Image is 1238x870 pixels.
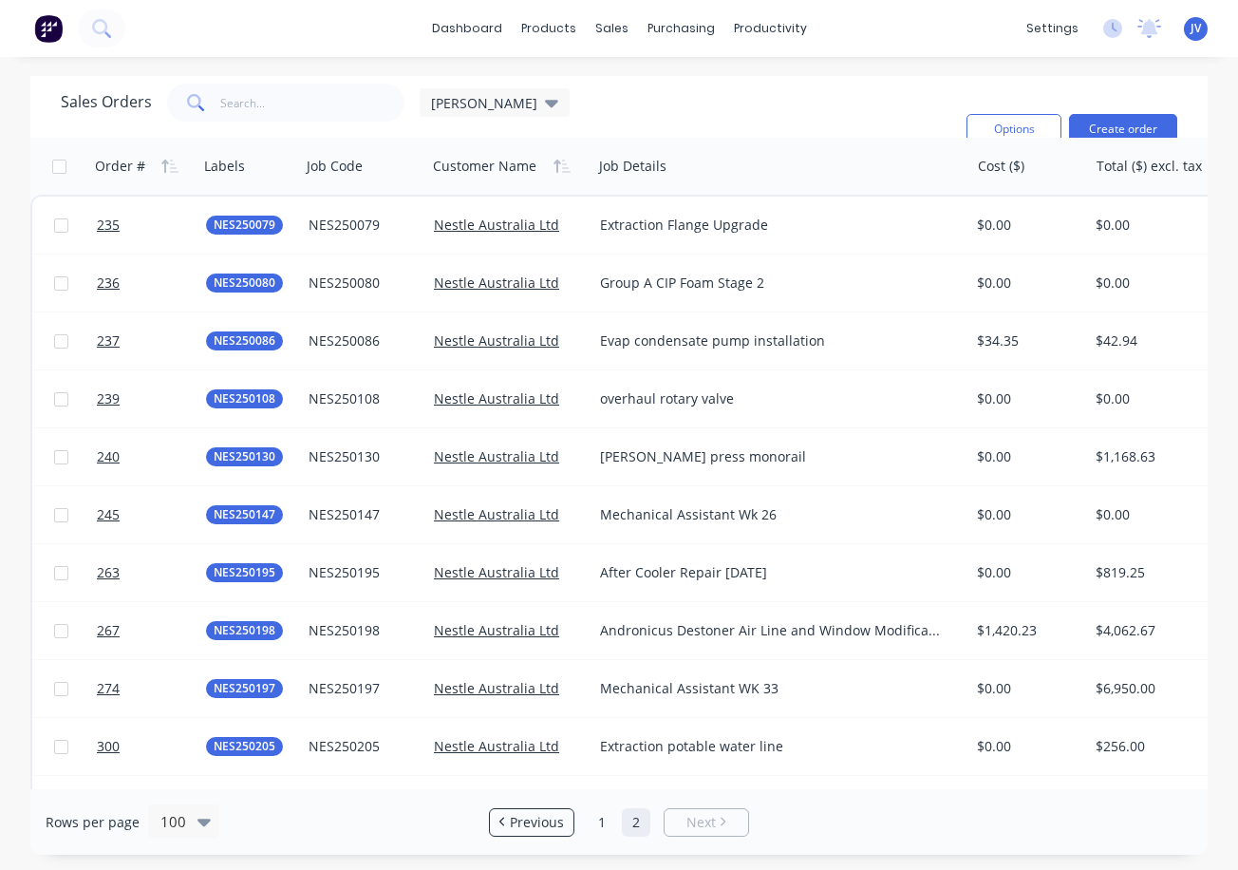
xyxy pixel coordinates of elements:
div: Extraction potable water line [600,737,944,756]
span: JV [1191,20,1201,37]
div: $0.00 [977,505,1076,524]
img: Factory [34,14,63,43]
a: 301 [97,776,206,833]
button: NES250079 [206,216,283,235]
div: $0.00 [977,679,1076,698]
input: Search... [220,84,405,122]
div: $0.00 [977,563,1076,582]
a: Nestle Australia Ltd [434,563,559,581]
button: NES250147 [206,505,283,524]
a: Previous page [490,813,573,832]
a: 237 [97,312,206,369]
div: NES250198 [309,621,414,640]
div: Evap condensate pump installation [600,331,944,350]
div: NES250130 [309,447,414,466]
div: Andronicus Destoner Air Line and Window Modifications [600,621,944,640]
a: Next page [665,813,748,832]
div: NES250086 [309,331,414,350]
span: [PERSON_NAME] [431,93,537,113]
button: NES250198 [206,621,283,640]
div: productivity [724,14,816,43]
span: NES250108 [214,389,275,408]
div: Customer Name [433,157,536,176]
span: 267 [97,621,120,640]
a: Nestle Australia Ltd [434,447,559,465]
span: 235 [97,216,120,235]
div: Job Code [307,157,363,176]
div: Mechanical Assistant Wk 26 [600,505,944,524]
div: $0.00 [977,216,1076,235]
div: $0.00 [977,274,1076,293]
div: Total ($) excl. tax [1097,157,1202,176]
div: sales [586,14,638,43]
span: NES250195 [214,563,275,582]
div: products [512,14,586,43]
a: Nestle Australia Ltd [434,331,559,350]
span: NES250147 [214,505,275,524]
button: NES250197 [206,679,283,698]
a: Nestle Australia Ltd [434,216,559,234]
a: Nestle Australia Ltd [434,505,559,523]
div: Job Details [599,157,666,176]
div: overhaul rotary valve [600,389,944,408]
span: 236 [97,274,120,293]
a: Nestle Australia Ltd [434,274,559,292]
div: After Cooler Repair [DATE] [600,563,944,582]
div: NES250197 [309,679,414,698]
div: $0.00 [977,389,1076,408]
div: Order # [95,157,145,176]
div: NES250108 [309,389,414,408]
span: NES250198 [214,621,275,640]
button: Options [966,114,1061,144]
div: settings [1017,14,1088,43]
span: NES250086 [214,331,275,350]
span: 274 [97,679,120,698]
div: purchasing [638,14,724,43]
span: Next [686,813,716,832]
a: 267 [97,602,206,659]
a: 263 [97,544,206,601]
div: Group A CIP Foam Stage 2 [600,274,944,293]
div: Labels [204,157,245,176]
ul: Pagination [481,808,757,837]
span: NES250130 [214,447,275,466]
span: NES250080 [214,274,275,293]
span: 263 [97,563,120,582]
a: dashboard [422,14,512,43]
div: $1,420.23 [977,621,1076,640]
h1: Sales Orders [61,93,152,111]
a: Page 1 [588,808,616,837]
a: Page 2 is your current page [622,808,650,837]
a: 240 [97,428,206,485]
div: [PERSON_NAME] press monorail [600,447,944,466]
a: Nestle Australia Ltd [434,621,559,639]
span: 239 [97,389,120,408]
button: NES250195 [206,563,283,582]
button: NES250080 [206,274,283,293]
div: NES250079 [309,216,414,235]
span: 240 [97,447,120,466]
button: Create order [1069,114,1177,144]
div: $0.00 [977,447,1076,466]
div: Extraction Flange Upgrade [600,216,944,235]
a: Nestle Australia Ltd [434,389,559,407]
a: Nestle Australia Ltd [434,737,559,755]
div: $34.35 [977,331,1076,350]
span: 237 [97,331,120,350]
div: $0.00 [977,737,1076,756]
button: NES250130 [206,447,283,466]
div: Cost ($) [978,157,1024,176]
div: NES250147 [309,505,414,524]
span: Previous [510,813,564,832]
a: 235 [97,197,206,254]
a: 245 [97,486,206,543]
div: Mechanical Assistant WK 33 [600,679,944,698]
span: NES250197 [214,679,275,698]
span: NES250079 [214,216,275,235]
button: NES250086 [206,331,283,350]
span: 300 [97,737,120,756]
button: NES250205 [206,737,283,756]
a: 236 [97,255,206,312]
div: NES250080 [309,274,414,293]
div: NES250205 [309,737,414,756]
